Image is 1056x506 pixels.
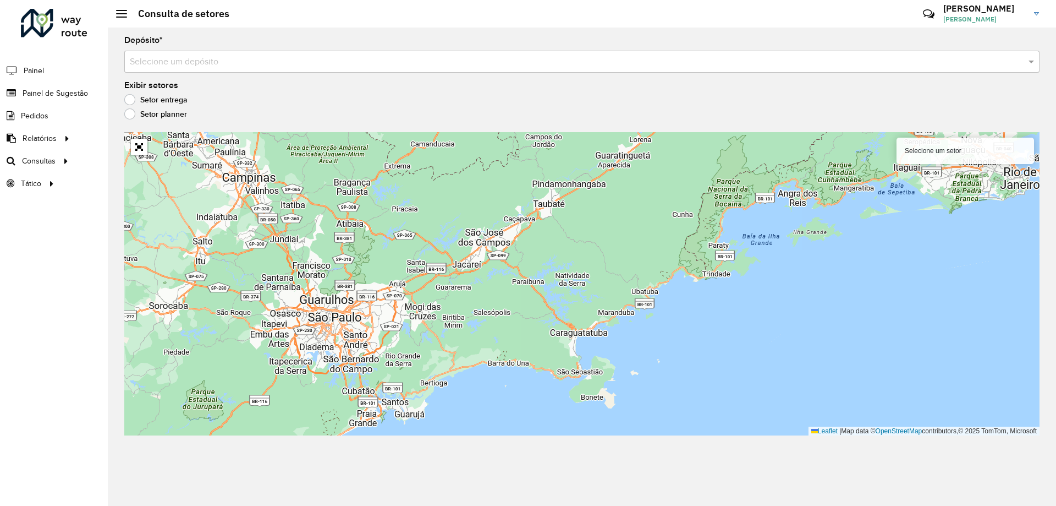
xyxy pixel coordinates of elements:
[22,155,56,167] span: Consultas
[943,3,1026,14] h3: [PERSON_NAME]
[21,178,41,189] span: Tático
[21,110,48,122] span: Pedidos
[943,14,1026,24] span: [PERSON_NAME]
[127,8,229,20] h2: Consulta de setores
[24,65,44,77] span: Painel
[876,427,922,435] a: OpenStreetMap
[809,427,1039,436] div: Map data © contributors,© 2025 TomTom, Microsoft
[124,94,188,105] label: Setor entrega
[897,138,1034,164] div: Selecione um setor
[131,139,147,155] a: Abrir mapa em tela cheia
[124,79,178,92] label: Exibir setores
[839,427,841,435] span: |
[23,88,88,99] span: Painel de Sugestão
[811,427,838,435] a: Leaflet
[917,2,941,26] a: Contato Rápido
[124,34,163,47] label: Depósito
[124,108,187,119] label: Setor planner
[23,133,57,144] span: Relatórios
